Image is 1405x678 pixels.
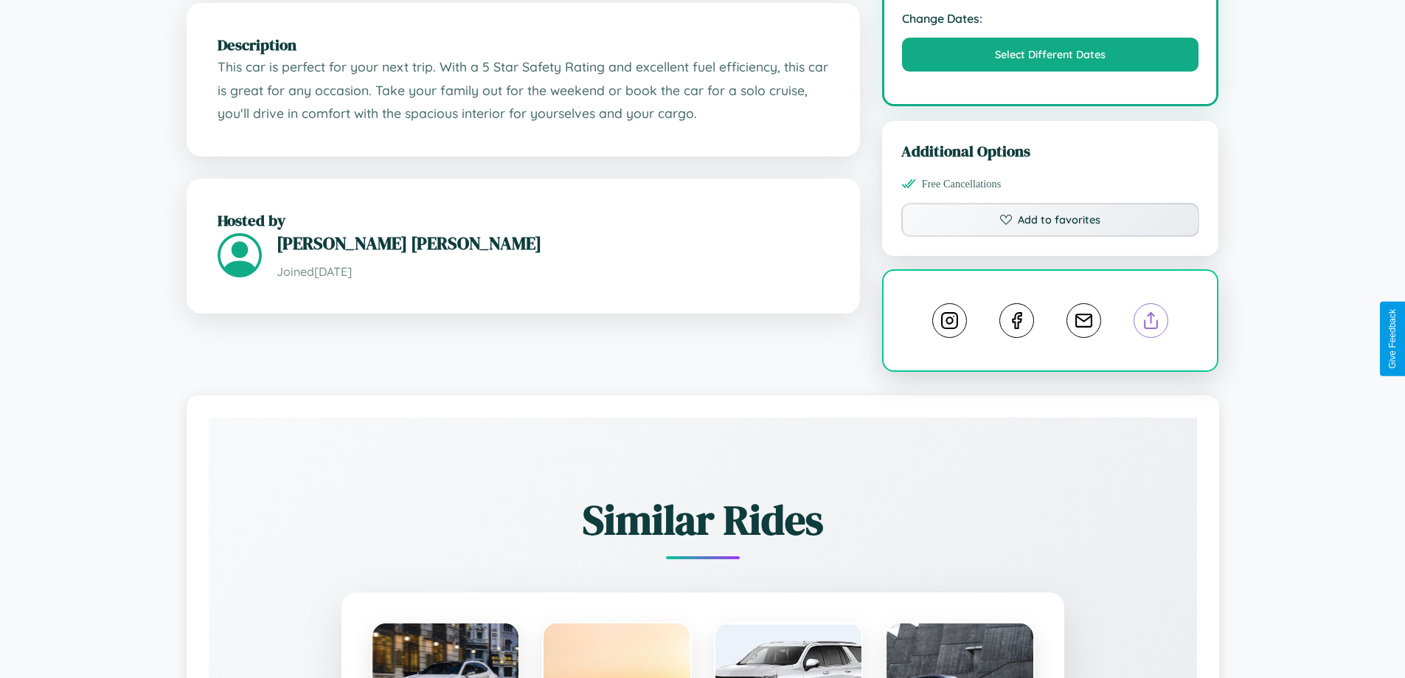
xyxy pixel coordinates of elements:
[218,55,829,125] p: This car is perfect for your next trip. With a 5 Star Safety Rating and excellent fuel efficiency...
[277,261,829,283] p: Joined [DATE]
[922,178,1002,190] span: Free Cancellations
[218,210,829,231] h2: Hosted by
[902,38,1199,72] button: Select Different Dates
[902,11,1199,26] strong: Change Dates:
[260,491,1145,548] h2: Similar Rides
[218,34,829,55] h2: Description
[277,231,829,255] h3: [PERSON_NAME] [PERSON_NAME]
[1387,309,1398,369] div: Give Feedback
[901,203,1200,237] button: Add to favorites
[901,140,1200,162] h3: Additional Options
